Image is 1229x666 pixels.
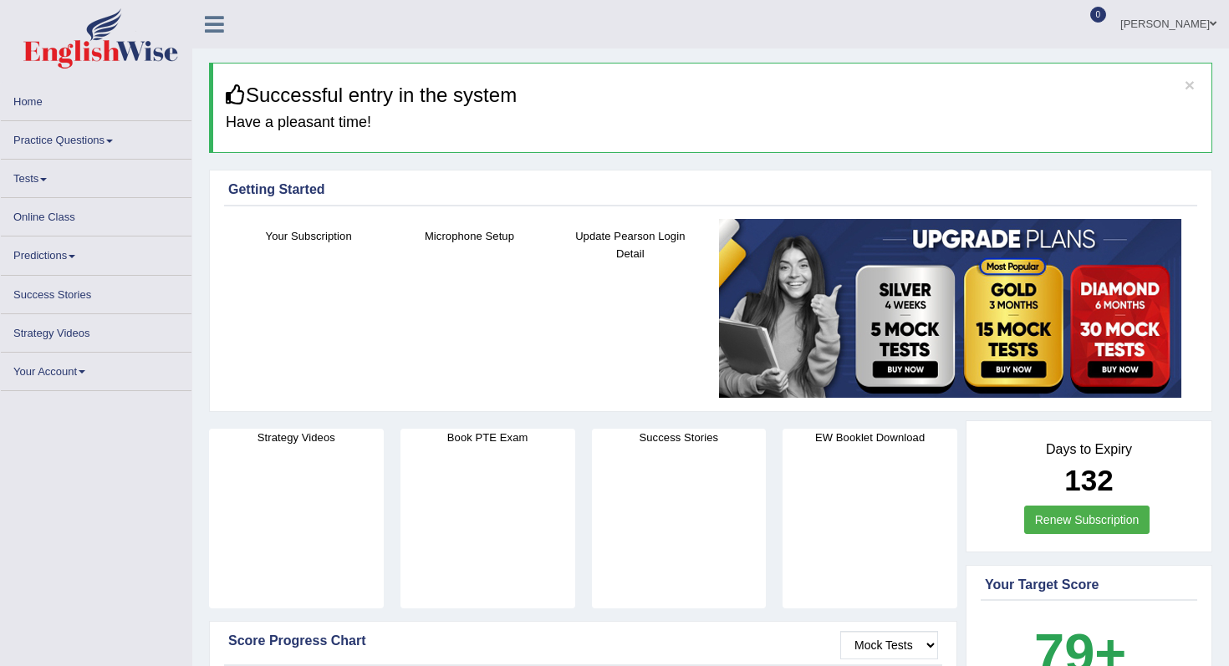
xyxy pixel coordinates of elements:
h4: Days to Expiry [985,442,1193,457]
a: Success Stories [1,276,191,308]
h4: Update Pearson Login Detail [558,227,702,262]
div: Score Progress Chart [228,631,938,651]
b: 132 [1064,464,1113,496]
h4: Strategy Videos [209,429,384,446]
a: Your Account [1,353,191,385]
a: Predictions [1,236,191,269]
div: Your Target Score [985,575,1193,595]
button: × [1185,76,1195,94]
a: Online Class [1,198,191,231]
h4: EW Booklet Download [783,429,957,446]
h4: Your Subscription [237,227,380,245]
h4: Success Stories [592,429,767,446]
a: Strategy Videos [1,314,191,347]
a: Home [1,83,191,115]
a: Tests [1,160,191,192]
span: 0 [1090,7,1107,23]
div: Getting Started [228,180,1193,200]
h4: Microphone Setup [397,227,541,245]
img: small5.jpg [719,219,1181,398]
a: Practice Questions [1,121,191,154]
h4: Have a pleasant time! [226,114,1199,131]
h4: Book PTE Exam [400,429,575,446]
h3: Successful entry in the system [226,84,1199,106]
a: Renew Subscription [1024,506,1150,534]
